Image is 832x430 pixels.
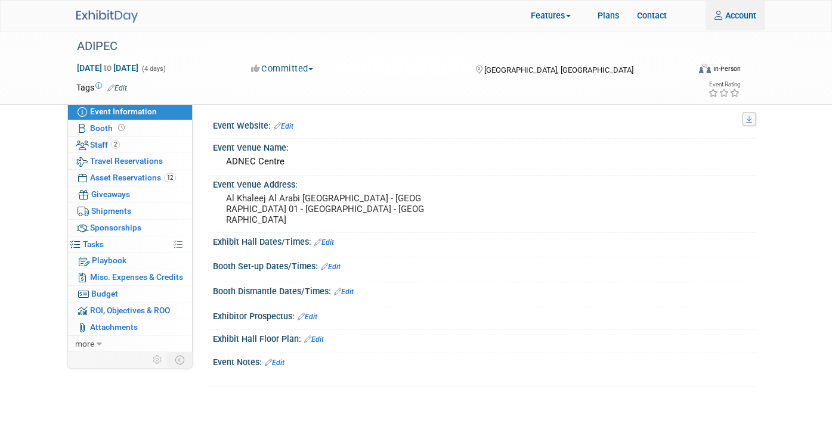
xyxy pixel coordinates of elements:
[107,84,127,92] a: Edit
[90,156,163,166] span: Travel Reservations
[111,140,120,149] span: 2
[147,352,168,367] td: Personalize Event Tab Strip
[213,117,756,132] div: Event Website:
[713,64,741,73] div: In-Person
[68,269,192,285] a: Misc. Expenses & Credits
[708,82,740,88] div: Event Rating
[699,64,711,73] img: Format-Inperson.png
[90,272,183,282] span: Misc. Expenses & Credits
[213,176,756,191] div: Event Venue Address:
[68,203,192,219] a: Shipments
[213,330,756,345] div: Exhibit Hall Floor Plan:
[116,123,127,132] span: Booth not reserved yet
[164,173,176,182] span: 12
[213,353,756,369] div: Event Notes:
[274,122,293,130] a: Edit
[73,36,685,57] div: ADIPEC
[91,206,131,216] span: Shipments
[168,352,192,367] td: Toggle Event Tabs
[83,239,104,249] span: Tasks
[90,306,170,315] span: ROI, Objectives & ROO
[68,137,192,153] a: Staff2
[213,257,756,273] div: Booth Set-up Dates/Times:
[90,123,127,133] span: Booth
[334,288,354,296] a: Edit
[226,193,426,225] pre: Al Khaleej Al Arabi [GEOGRAPHIC_DATA] - [GEOGRAPHIC_DATA] 01 - [GEOGRAPHIC_DATA] - [GEOGRAPHIC_DATA]
[68,104,192,120] a: Event Information
[141,65,166,73] span: (4 days)
[706,1,765,30] a: Account
[298,313,317,321] a: Edit
[68,170,192,186] a: Asset Reservations12
[68,319,192,335] a: Attachments
[102,63,113,73] span: to
[522,2,589,31] a: Features
[213,139,756,154] div: Event Venue Name:
[91,289,118,298] span: Budget
[314,238,334,247] a: Edit
[76,10,138,23] img: ExhibitDay
[222,152,747,171] div: ADNEC Centre
[90,322,138,332] span: Attachments
[68,336,192,352] a: more
[75,339,94,348] span: more
[68,220,192,236] a: Sponsorships
[68,153,192,169] a: Travel Reservations
[213,282,756,298] div: Booth Dismantle Dates/Times:
[645,62,741,80] div: Event Format
[589,1,628,30] a: Plans
[90,140,120,149] span: Staff
[321,263,341,271] a: Edit
[213,307,756,323] div: Exhibitor Prospectus:
[90,107,157,116] span: Event Information
[484,66,633,74] span: [GEOGRAPHIC_DATA], [GEOGRAPHIC_DATA]
[76,63,139,73] span: [DATE] [DATE]
[68,236,192,253] a: Tasks
[265,359,284,367] a: Edit
[68,253,192,269] a: Playbook
[247,63,318,75] button: Committed
[91,189,130,199] span: Giveaways
[213,233,756,248] div: Exhibit Hall Dates/Times:
[68,286,192,302] a: Budget
[76,82,127,94] td: Tags
[92,255,126,265] span: Playbook
[68,120,192,136] a: Booth
[90,223,141,232] span: Sponsorships
[304,335,324,344] a: Edit
[68,303,192,319] a: ROI, Objectives & ROO
[68,186,192,202] a: Giveaways
[90,173,176,182] span: Asset Reservations
[628,1,676,30] a: Contact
